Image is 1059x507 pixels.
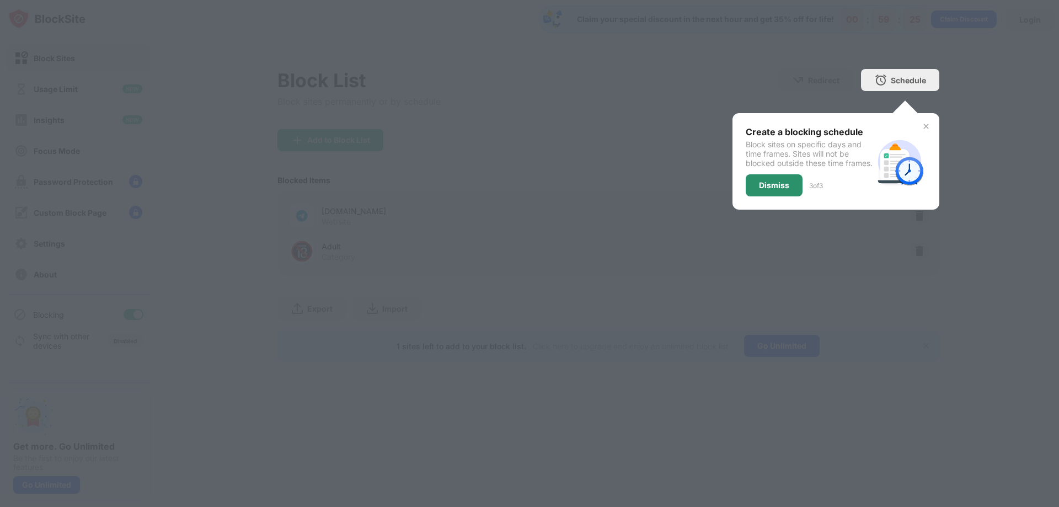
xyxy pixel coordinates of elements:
div: Dismiss [759,181,789,190]
div: Schedule [891,76,926,85]
div: 3 of 3 [809,182,823,190]
div: Create a blocking schedule [746,126,873,137]
img: x-button.svg [922,122,930,131]
div: Block sites on specific days and time frames. Sites will not be blocked outside these time frames. [746,140,873,168]
img: schedule.svg [873,135,926,188]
